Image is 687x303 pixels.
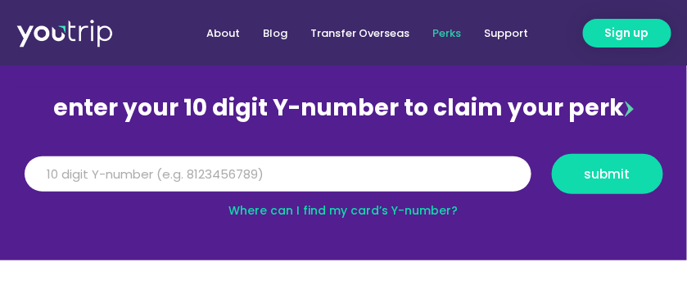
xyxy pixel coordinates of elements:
a: Transfer Overseas [300,18,422,48]
form: Y Number [25,154,663,206]
span: submit [585,168,631,180]
a: Support [473,18,540,48]
a: Where can I find my card’s Y-number? [229,202,459,219]
button: submit [552,154,663,194]
a: Blog [252,18,300,48]
input: 10 digit Y-number (e.g. 8123456789) [25,156,531,192]
a: About [196,18,252,48]
a: Perks [422,18,473,48]
a: Sign up [583,19,671,47]
span: Sign up [605,25,649,42]
div: enter your 10 digit Y-number to claim your perk [16,87,671,129]
nav: Menu [147,18,540,48]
